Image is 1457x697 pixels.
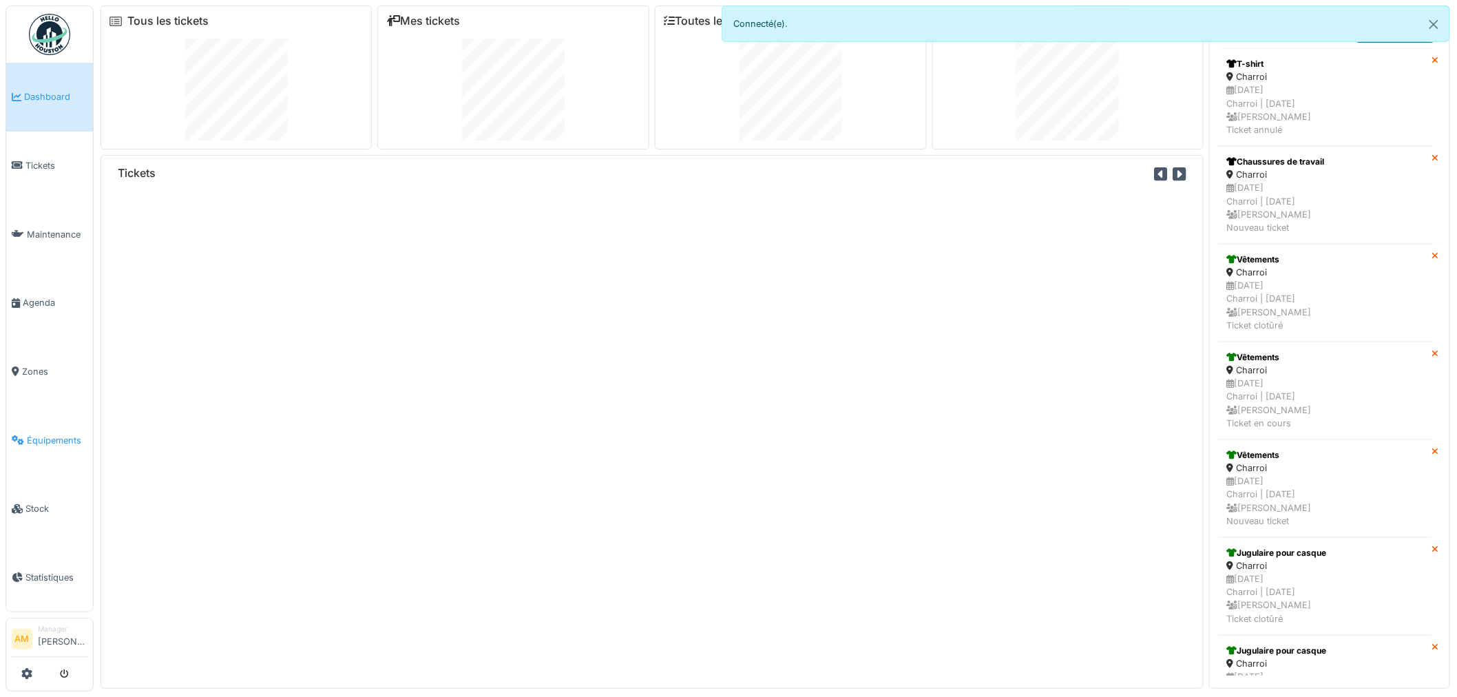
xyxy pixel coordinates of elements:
[12,629,32,649] li: AM
[6,132,93,200] a: Tickets
[29,14,70,55] img: Badge_color-CXgf-gQk.svg
[1227,279,1423,332] div: [DATE] Charroi | [DATE] [PERSON_NAME] Ticket clotûré
[6,200,93,269] a: Maintenance
[1227,559,1423,572] div: Charroi
[25,571,87,584] span: Statistiques
[722,6,1450,42] div: Connecté(e).
[22,365,87,378] span: Zones
[1227,377,1423,430] div: [DATE] Charroi | [DATE] [PERSON_NAME] Ticket en cours
[6,475,93,543] a: Stock
[12,624,87,657] a: AM Manager[PERSON_NAME]
[1227,253,1423,266] div: Vêtements
[6,406,93,475] a: Équipements
[1227,364,1423,377] div: Charroi
[1218,537,1432,635] a: Jugulaire pour casque Charroi [DATE]Charroi | [DATE] [PERSON_NAME]Ticket clotûré
[25,159,87,172] span: Tickets
[6,63,93,132] a: Dashboard
[27,228,87,241] span: Maintenance
[38,624,87,634] div: Manager
[1218,48,1432,146] a: T-shirt Charroi [DATE]Charroi | [DATE] [PERSON_NAME]Ticket annulé
[1418,6,1449,43] button: Close
[1227,449,1423,461] div: Vêtements
[1227,461,1423,475] div: Charroi
[1227,351,1423,364] div: Vêtements
[1227,58,1423,70] div: T-shirt
[27,434,87,447] span: Équipements
[1218,244,1432,342] a: Vêtements Charroi [DATE]Charroi | [DATE] [PERSON_NAME]Ticket clotûré
[25,502,87,515] span: Stock
[38,624,87,654] li: [PERSON_NAME]
[1227,266,1423,279] div: Charroi
[1227,181,1423,234] div: [DATE] Charroi | [DATE] [PERSON_NAME] Nouveau ticket
[1227,156,1423,168] div: Chaussures de travail
[24,90,87,103] span: Dashboard
[1227,657,1423,670] div: Charroi
[1227,70,1423,83] div: Charroi
[386,14,460,28] a: Mes tickets
[127,14,209,28] a: Tous les tickets
[1218,342,1432,439] a: Vêtements Charroi [DATE]Charroi | [DATE] [PERSON_NAME]Ticket en cours
[1218,146,1432,244] a: Chaussures de travail Charroi [DATE]Charroi | [DATE] [PERSON_NAME]Nouveau ticket
[6,269,93,337] a: Agenda
[6,543,93,612] a: Statistiques
[1227,645,1423,657] div: Jugulaire pour casque
[1227,572,1423,625] div: [DATE] Charroi | [DATE] [PERSON_NAME] Ticket clotûré
[1227,83,1423,136] div: [DATE] Charroi | [DATE] [PERSON_NAME] Ticket annulé
[1218,439,1432,537] a: Vêtements Charroi [DATE]Charroi | [DATE] [PERSON_NAME]Nouveau ticket
[1227,475,1423,528] div: [DATE] Charroi | [DATE] [PERSON_NAME] Nouveau ticket
[6,337,93,406] a: Zones
[1227,168,1423,181] div: Charroi
[23,296,87,309] span: Agenda
[1227,547,1423,559] div: Jugulaire pour casque
[118,167,156,180] h6: Tickets
[664,14,766,28] a: Toutes les tâches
